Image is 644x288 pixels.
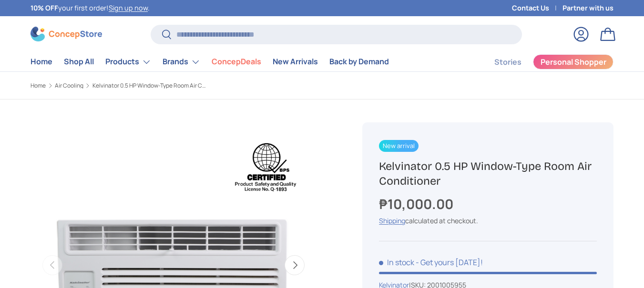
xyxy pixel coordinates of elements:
[64,52,94,71] a: Shop All
[31,81,339,90] nav: Breadcrumbs
[31,52,52,71] a: Home
[329,52,389,71] a: Back by Demand
[273,52,318,71] a: New Arrivals
[100,52,157,71] summary: Products
[512,3,562,13] a: Contact Us
[562,3,613,13] a: Partner with us
[379,216,405,225] a: Shipping
[541,58,606,66] span: Personal Shopper
[379,257,414,268] span: In stock
[533,54,613,70] a: Personal Shopper
[105,52,151,71] a: Products
[163,52,200,71] a: Brands
[109,3,148,12] a: Sign up now
[31,3,150,13] p: your first order! .
[31,3,58,12] strong: 10% OFF
[157,52,206,71] summary: Brands
[31,83,46,89] a: Home
[212,52,261,71] a: ConcepDeals
[92,83,207,89] a: Kelvinator 0.5 HP Window-Type Room Air Conditioner
[55,83,83,89] a: Air Cooling
[494,53,521,71] a: Stories
[31,52,389,71] nav: Primary
[379,195,456,213] strong: ₱10,000.00
[471,52,613,71] nav: Secondary
[416,257,483,268] p: - Get yours [DATE]!
[379,159,597,188] h1: Kelvinator 0.5 HP Window-Type Room Air Conditioner
[379,140,419,152] span: New arrival
[31,27,102,41] img: ConcepStore
[379,216,597,226] div: calculated at checkout.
